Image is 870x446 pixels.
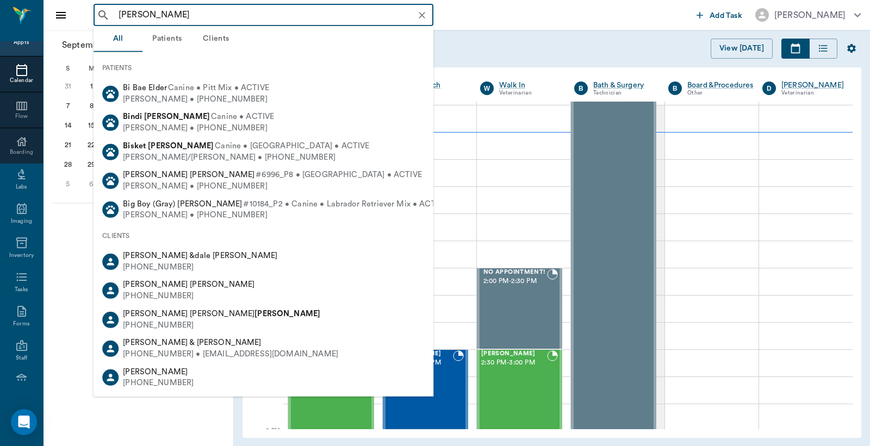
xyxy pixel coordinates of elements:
[123,181,422,192] div: [PERSON_NAME] • [PHONE_NUMBER]
[477,268,562,349] div: BOOKED, 2:00 PM - 2:30 PM
[11,217,32,225] div: Imaging
[94,56,433,79] div: PATIENTS
[243,198,448,210] span: #10184_P2 • Canine • Labrador Retriever Mix • ACTIVE
[687,89,754,98] div: Other
[480,81,494,95] div: W
[168,83,269,94] span: Canine • Pitt Mix • ACTIVE
[56,60,80,77] div: S
[148,142,214,150] b: [PERSON_NAME]
[123,123,274,134] div: [PERSON_NAME] • [PHONE_NUMBER]
[123,112,142,121] b: Bindi
[483,276,547,287] span: 2:00 PM - 2:30 PM
[94,224,433,247] div: CLIENTS
[747,5,869,25] button: [PERSON_NAME]
[14,39,29,47] div: Appts
[60,79,76,94] div: Sunday, August 31, 2025
[254,310,320,318] b: [PERSON_NAME]
[414,8,430,23] button: Clear
[123,142,146,150] b: Bisket
[574,81,588,95] div: B
[211,111,274,123] span: Canine • ACTIVE
[123,210,448,221] div: [PERSON_NAME] • [PHONE_NUMBER]
[123,338,261,347] span: [PERSON_NAME] & [PERSON_NAME]
[84,79,99,94] div: Monday, September 1, 2025
[16,354,27,362] div: Staff
[60,98,76,114] div: Sunday, September 7, 2025
[13,320,29,328] div: Forms
[692,5,747,25] button: Add Task
[57,34,148,56] button: September2025
[84,157,99,172] div: Monday, September 29, 2025
[123,367,188,375] span: [PERSON_NAME]
[123,291,254,302] div: [PHONE_NUMBER]
[499,80,558,91] a: Walk In
[9,252,34,260] div: Inventory
[477,349,562,431] div: BOOKED, 2:30 PM - 3:00 PM
[191,26,240,52] button: Clients
[84,118,99,133] div: Monday, September 15, 2025
[215,141,369,152] span: Canine • [GEOGRAPHIC_DATA] • ACTIVE
[483,269,547,276] span: NO APPOINTMENT!
[593,89,652,98] div: Technician
[15,286,28,294] div: Tasks
[123,262,277,273] div: [PHONE_NUMBER]
[256,169,422,181] span: #6996_P8 • [GEOGRAPHIC_DATA] • ACTIVE
[84,137,99,153] div: Monday, September 22, 2025
[762,81,776,95] div: D
[711,39,773,59] button: View [DATE]
[123,199,242,208] span: Big Boy (Gray) [PERSON_NAME]
[687,80,754,91] a: Board &Procedures
[481,357,547,368] span: 2:30 PM - 3:00 PM
[123,171,254,179] span: [PERSON_NAME] [PERSON_NAME]
[60,177,76,192] div: Sunday, October 5, 2025
[84,98,99,114] div: Monday, September 8, 2025
[123,84,167,92] span: Bi Bae Elder
[60,37,108,53] span: September
[11,409,37,435] div: Open Intercom Messenger
[123,319,320,331] div: [PHONE_NUMBER]
[123,310,320,318] span: [PERSON_NAME] [PERSON_NAME]
[94,26,142,52] button: All
[774,9,846,22] div: [PERSON_NAME]
[144,112,210,121] b: [PERSON_NAME]
[60,137,76,153] div: Sunday, September 21, 2025
[781,80,844,91] a: [PERSON_NAME]
[84,177,99,192] div: Monday, October 6, 2025
[405,80,464,91] a: Appt Tech
[60,118,76,133] div: Sunday, September 14, 2025
[781,89,844,98] div: Veterinarian
[405,89,464,98] div: Technician
[668,81,682,95] div: B
[80,60,104,77] div: M
[60,157,76,172] div: Sunday, September 28, 2025
[481,350,547,357] span: [PERSON_NAME]
[50,4,72,26] button: Close drawer
[123,252,277,260] span: [PERSON_NAME] &dale [PERSON_NAME]
[123,378,194,389] div: [PHONE_NUMBER]
[123,280,254,288] span: [PERSON_NAME] [PERSON_NAME]
[123,93,269,105] div: [PERSON_NAME] • [PHONE_NUMBER]
[114,8,430,23] input: Search
[123,349,338,360] div: [PHONE_NUMBER] • [EMAIL_ADDRESS][DOMAIN_NAME]
[593,80,652,91] a: Bath & Surgery
[142,26,191,52] button: Patients
[16,183,27,191] div: Labs
[123,152,369,163] div: [PERSON_NAME]/[PERSON_NAME] • [PHONE_NUMBER]
[499,89,558,98] div: Veterinarian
